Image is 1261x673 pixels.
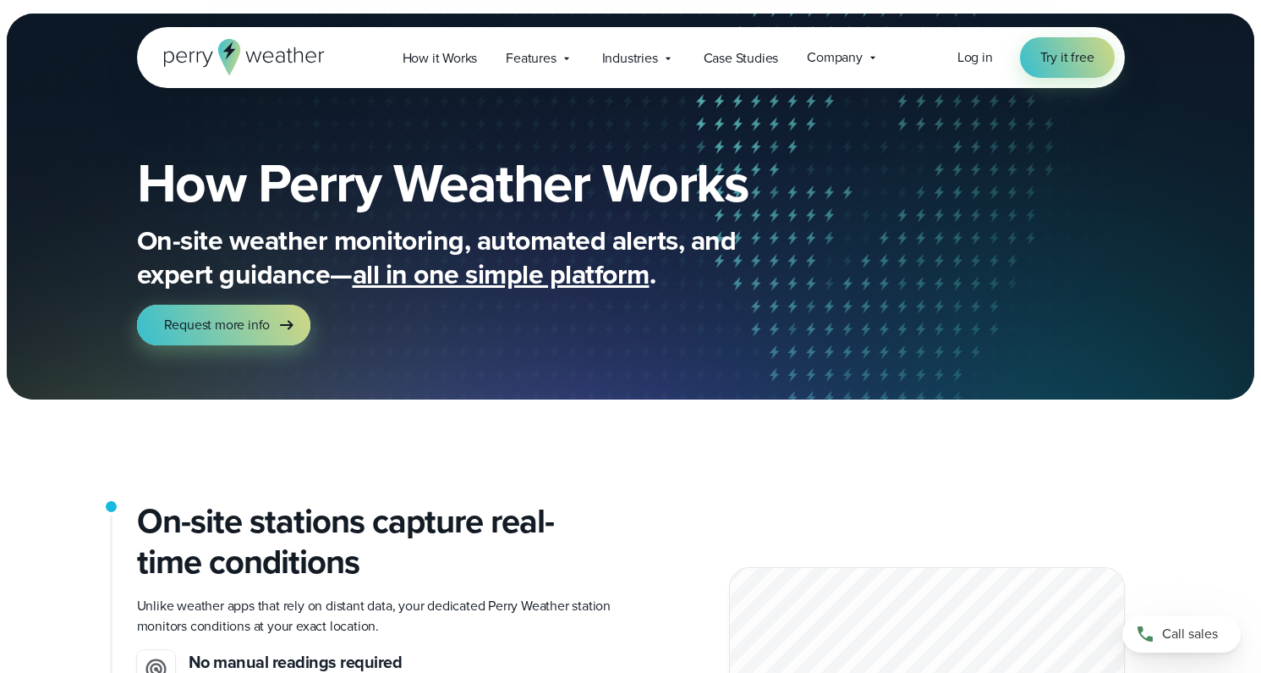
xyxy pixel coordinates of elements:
a: Try it free [1020,37,1115,78]
span: Industries [602,48,658,69]
h1: How Perry Weather Works [137,156,871,210]
span: Call sales [1162,624,1218,644]
span: How it Works [403,48,478,69]
a: Log in [957,47,993,68]
span: Company [807,47,863,68]
span: Request more info [164,315,271,335]
a: Request more info [137,305,311,345]
a: How it Works [388,41,492,75]
h2: On-site stations capture real-time conditions [137,501,617,582]
p: On-site weather monitoring, automated alerts, and expert guidance— . [137,223,814,291]
span: Try it free [1040,47,1094,68]
span: Log in [957,47,993,67]
span: all in one simple platform [353,254,650,295]
span: Features [506,48,556,69]
p: Unlike weather apps that rely on distant data, your dedicated Perry Weather station monitors cond... [137,596,617,637]
a: Case Studies [689,41,793,75]
a: Call sales [1122,615,1241,653]
span: Case Studies [704,48,779,69]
